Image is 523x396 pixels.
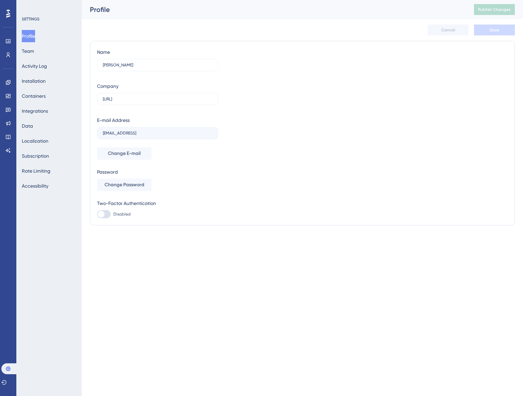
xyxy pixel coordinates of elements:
[474,4,515,15] button: Publish Changes
[97,116,130,124] div: E-mail Address
[97,199,218,207] div: Two-Factor Authentication
[97,48,110,56] div: Name
[22,16,77,22] div: SETTINGS
[22,120,33,132] button: Data
[103,97,212,101] input: Company Name
[22,150,49,162] button: Subscription
[105,181,144,189] span: Change Password
[22,135,48,147] button: Localization
[97,179,152,191] button: Change Password
[97,147,152,160] button: Change E-mail
[22,45,34,57] button: Team
[22,105,48,117] button: Integrations
[22,90,46,102] button: Containers
[97,82,118,90] div: Company
[22,75,46,87] button: Installation
[22,30,35,42] button: Profile
[428,25,469,35] button: Cancel
[22,180,48,192] button: Accessibility
[103,131,212,136] input: E-mail Address
[441,27,455,33] span: Cancel
[474,25,515,35] button: Save
[103,63,212,67] input: Name Surname
[90,5,457,14] div: Profile
[108,149,141,158] span: Change E-mail
[113,211,131,217] span: Disabled
[97,168,218,176] div: Password
[478,7,511,12] span: Publish Changes
[22,60,47,72] button: Activity Log
[490,27,499,33] span: Save
[22,165,50,177] button: Rate Limiting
